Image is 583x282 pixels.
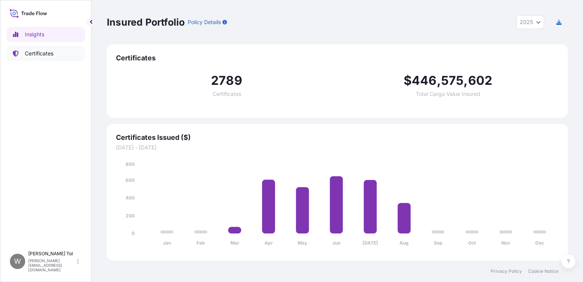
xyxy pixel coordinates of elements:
[132,230,135,236] tspan: 0
[437,75,441,87] span: ,
[6,27,85,42] a: Insights
[434,240,443,246] tspan: Sep
[441,75,464,87] span: 575
[416,91,480,97] span: Total Cargo Value Insured
[211,75,242,87] span: 2789
[116,133,559,142] span: Certificates Issued ($)
[404,75,412,87] span: $
[491,268,522,274] a: Privacy Policy
[126,177,135,183] tspan: 600
[213,91,241,97] span: Certificates
[520,18,533,26] span: 2025
[230,240,239,246] tspan: Mar
[516,15,544,29] button: Year Selector
[399,240,409,246] tspan: Aug
[535,240,544,246] tspan: Dec
[196,240,205,246] tspan: Feb
[264,240,273,246] tspan: Apr
[28,258,76,272] p: [PERSON_NAME][EMAIL_ADDRESS][DOMAIN_NAME]
[126,195,135,201] tspan: 400
[107,16,185,28] p: Insured Portfolio
[6,46,85,61] a: Certificates
[362,240,378,246] tspan: [DATE]
[188,18,221,26] p: Policy Details
[126,161,135,167] tspan: 800
[468,240,476,246] tspan: Oct
[412,75,437,87] span: 446
[126,213,135,219] tspan: 200
[332,240,340,246] tspan: Jun
[28,251,76,257] p: [PERSON_NAME] Tol
[116,53,559,63] span: Certificates
[116,144,559,151] span: [DATE] - [DATE]
[163,240,171,246] tspan: Jan
[501,240,511,246] tspan: Nov
[25,31,44,38] p: Insights
[14,258,21,265] span: W
[298,240,308,246] tspan: May
[468,75,493,87] span: 602
[25,50,53,57] p: Certificates
[464,75,468,87] span: ,
[528,268,559,274] a: Cookie Notice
